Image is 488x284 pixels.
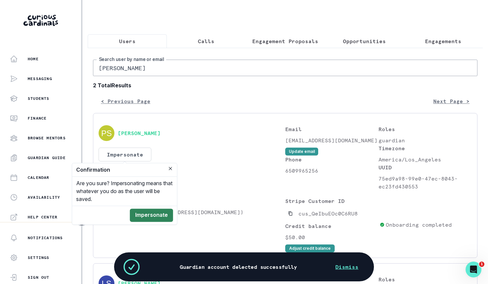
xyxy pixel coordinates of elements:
p: Availability [28,195,60,200]
iframe: Intercom live chat [466,262,481,277]
img: svg [99,125,114,141]
p: Onboarding completed [386,221,452,229]
p: Credit balance [285,222,377,230]
p: Phone [285,156,379,163]
button: Next Page > [425,95,477,108]
p: Users [119,37,136,45]
p: Stripe Customer ID [285,197,377,205]
p: Timezone [379,144,472,152]
p: Browse Mentors [28,135,66,141]
button: Close [167,164,174,172]
button: Update email [285,148,318,156]
p: America/Los_Angeles [379,156,472,163]
p: guardian [379,136,472,144]
header: Confirmation [72,163,177,177]
button: [PERSON_NAME] [118,130,161,136]
p: Opportunities [343,37,386,45]
p: Engagements [425,37,461,45]
p: Calendar [28,175,49,180]
p: 6509965256 [285,167,379,175]
p: Finance [28,116,46,121]
p: Students [28,96,49,101]
button: < Previous Page [93,95,158,108]
p: Calls [198,37,214,45]
p: [PERSON_NAME] ([EMAIL_ADDRESS][DOMAIN_NAME]) [99,208,285,216]
p: Roles [379,275,472,283]
p: [EMAIL_ADDRESS][DOMAIN_NAME] [285,136,379,144]
button: Adjust credit balance [285,244,335,252]
p: Guardian account delected successfully [180,264,297,270]
p: Home [28,56,39,62]
button: Dismiss [327,260,366,273]
p: Notifications [28,235,63,241]
p: Students [99,197,285,205]
p: Email [285,125,379,133]
div: Are you sure? Impersonating means that whatever you do as the user will be saved. [72,177,177,206]
button: Impersonate [99,148,151,161]
p: Guardian Guide [28,155,66,160]
p: Engagement Proposals [252,37,318,45]
p: Messaging [28,76,52,81]
p: 75ed9a98-99e0-47ec-8043-ec23fd430553 [379,175,472,190]
button: Impersonate [130,209,173,222]
p: Roles [379,125,472,133]
button: Copied to clipboard [285,208,296,219]
p: Settings [28,255,49,260]
p: cus_QeIbuEOc0C6RU8 [298,210,358,217]
span: 1 [479,262,484,267]
b: 2 Total Results [93,81,477,89]
p: UUID [379,163,472,171]
p: Help Center [28,214,57,220]
p: $50.00 [285,233,377,241]
p: Sign Out [28,275,49,280]
img: Curious Cardinals Logo [23,15,58,26]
